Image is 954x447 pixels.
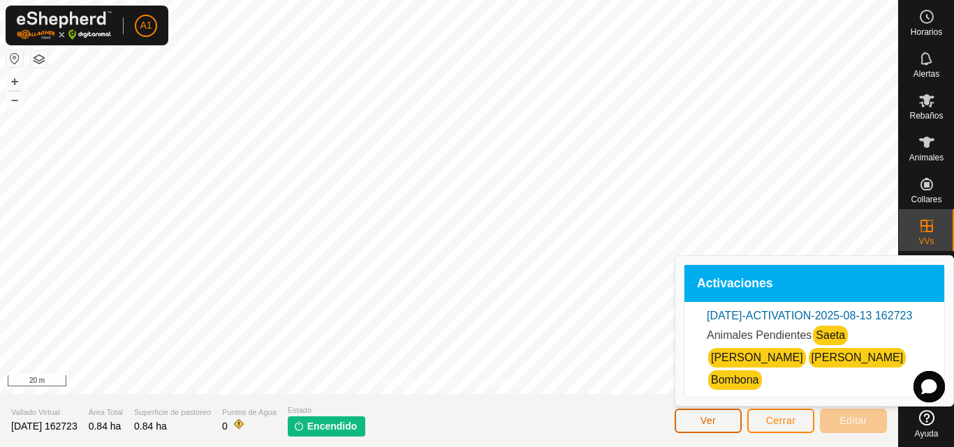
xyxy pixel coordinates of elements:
span: 0 [222,421,228,432]
button: Capas del Mapa [31,51,47,68]
a: [PERSON_NAME] [711,351,803,363]
span: Rebaños [909,112,943,120]
span: Área Total [89,407,123,418]
button: – [6,91,23,108]
a: [DATE]-ACTIVATION-2025-08-13 162723 [707,310,912,321]
span: Editar [839,415,867,426]
img: Logo Gallagher [17,11,112,40]
a: Política de Privacidad [377,376,457,388]
span: A1 [140,18,152,33]
span: 0.84 ha [134,421,167,432]
button: Restablecer Mapa [6,50,23,67]
span: Ayuda [915,430,939,438]
span: Activaciones [697,278,773,290]
span: Horarios [911,28,942,36]
span: Animales [909,153,944,162]
span: Vallado Virtual [11,407,78,418]
span: Collares [911,195,941,204]
span: 0.84 ha [89,421,122,432]
img: encender [293,421,304,432]
a: [PERSON_NAME] [812,351,904,363]
span: Encendido [307,419,358,434]
span: Puntos de Agua [222,407,277,418]
span: Ver [700,415,717,426]
span: Cerrar [766,415,796,426]
a: Saeta [816,329,845,341]
span: Animales Pendientes [707,329,812,341]
button: + [6,73,23,90]
span: Estado [288,404,366,416]
span: [DATE] 162723 [11,421,78,432]
span: Superficie de pastoreo [134,407,211,418]
a: Contáctenos [474,376,521,388]
span: VVs [918,237,934,245]
span: Alertas [913,70,939,78]
a: Ayuda [899,404,954,444]
a: Bombona [711,374,759,386]
button: Cerrar [747,409,814,433]
button: Editar [820,409,887,433]
button: Ver [675,409,742,433]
